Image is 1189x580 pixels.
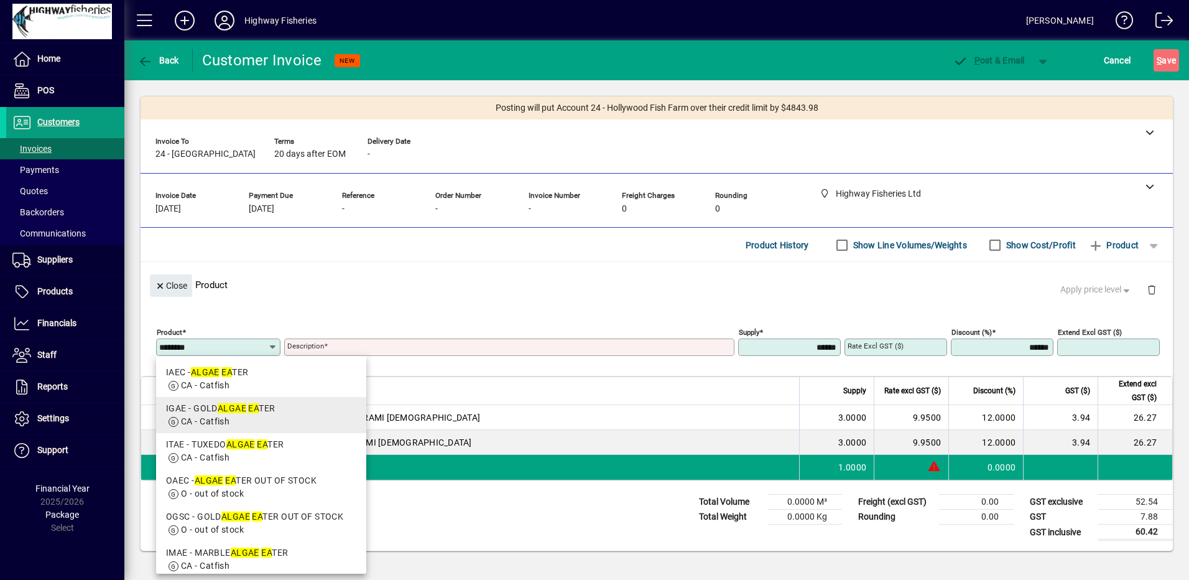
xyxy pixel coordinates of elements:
td: 0.0000 M³ [767,495,842,510]
span: COBALT DWARF GOURAMI [DEMOGRAPHIC_DATA] [277,411,480,424]
em: EA [225,475,236,485]
span: Customers [37,117,80,127]
mat-label: Discount (%) [951,328,992,337]
div: OGSC - GOLD TER OUT OF STOCK [166,510,356,523]
span: 24 - [GEOGRAPHIC_DATA] [155,149,256,159]
button: Cancel [1101,49,1134,72]
div: IAEC - TER [166,366,356,379]
td: Total Weight [693,510,767,525]
div: Customer Invoice [202,50,322,70]
span: - [342,204,345,214]
div: 9.9500 [882,436,941,449]
div: ITAE - TUXEDO TER [166,438,356,451]
span: O - out of stock [181,489,244,498]
button: Apply price level [1055,279,1137,301]
td: Rounding [852,510,939,525]
button: Save [1154,49,1179,72]
span: 3.0000 [838,411,867,424]
span: Cancel [1104,50,1131,70]
div: Product [141,262,1173,307]
td: 3.94 [1023,405,1098,430]
mat-error: Required [287,356,724,369]
div: OAEC - TER OUT OF STOCK [166,474,356,487]
a: Support [6,435,124,466]
span: Financials [37,318,76,328]
span: POS [37,85,54,95]
div: Highway Fisheries [244,11,317,30]
a: Financials [6,308,124,339]
td: 0.0000 Kg [767,510,842,525]
em: EA [261,548,272,558]
span: Discount (%) [973,384,1016,398]
button: Profile [205,9,244,32]
td: Total Volume [693,495,767,510]
span: Support [37,445,68,455]
span: ost & Email [953,55,1025,65]
a: Invoices [6,138,124,159]
span: 0 [622,204,627,214]
span: CA - Catfish [181,452,229,462]
a: Backorders [6,202,124,223]
span: Supply [843,384,866,398]
a: Home [6,44,124,75]
span: Staff [37,350,57,360]
mat-label: Product [157,328,182,337]
a: Knowledge Base [1106,2,1134,43]
mat-option: OGSC - GOLD ALGAE EATER OUT OF STOCK [156,505,366,541]
span: CA - Catfish [181,561,229,571]
td: Freight (excl GST) [852,495,939,510]
td: GST exclusive [1024,495,1098,510]
em: ALGAE [221,512,250,522]
a: Quotes [6,180,124,202]
span: Quotes [12,186,48,196]
a: Logout [1146,2,1173,43]
label: Show Cost/Profit [1004,239,1076,251]
app-page-header-button: Close [147,279,195,291]
span: Suppliers [37,255,73,264]
span: [DATE] [249,204,274,214]
a: Products [6,276,124,307]
span: Financial Year [35,484,90,493]
td: GST inclusive [1024,525,1098,540]
a: Staff [6,340,124,371]
span: Reports [37,381,68,391]
span: 0 [715,204,720,214]
mat-label: Supply [739,328,759,337]
td: 0.00 [939,510,1014,525]
button: Close [150,274,192,297]
span: S [1157,55,1162,65]
span: CA - Catfish [181,416,229,426]
span: 20 days after EOM [274,149,346,159]
button: Product History [741,234,814,256]
a: Suppliers [6,245,124,276]
mat-option: ITAE - TUXEDO ALGAE EATER [156,433,366,469]
mat-option: IMAE - MARBLE ALGAE EATER [156,541,366,578]
mat-option: IAEC - ALGAE EATER [156,361,366,397]
span: Settings [37,413,69,423]
button: Back [134,49,182,72]
button: Add [165,9,205,32]
em: EA [252,512,262,522]
em: ALGAE [231,548,259,558]
span: CA - Catfish [181,380,229,390]
td: 3.94 [1023,430,1098,455]
td: 60.42 [1098,525,1173,540]
em: EA [248,403,259,413]
span: Rate excl GST ($) [884,384,941,398]
span: Invoices [12,144,52,154]
span: 1.0000 [838,461,867,474]
span: - [435,204,438,214]
div: IGAE - GOLD TER [166,402,356,415]
td: 26.27 [1098,430,1172,455]
mat-option: IGAE - GOLD ALGAE EATER [156,397,366,433]
button: Delete [1137,274,1167,304]
span: NEW [340,57,355,65]
mat-label: Rate excl GST ($) [848,342,904,350]
span: Apply price level [1060,283,1132,296]
em: ALGAE [191,367,220,377]
span: Backorders [12,207,64,217]
mat-option: OAEC - ALGAE EATER OUT OF STOCK [156,469,366,505]
app-page-header-button: Delete [1137,284,1167,295]
span: Payments [12,165,59,175]
a: POS [6,75,124,106]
